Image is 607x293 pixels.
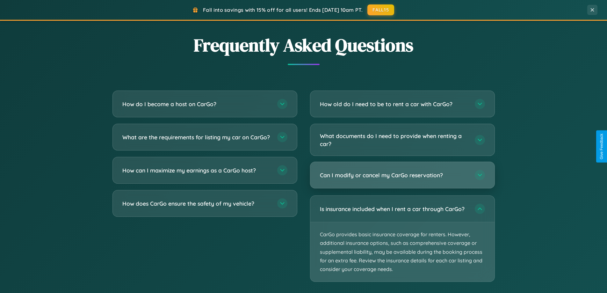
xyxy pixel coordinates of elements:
[122,200,271,208] h3: How does CarGo ensure the safety of my vehicle?
[122,166,271,174] h3: How can I maximize my earnings as a CarGo host?
[112,33,495,57] h2: Frequently Asked Questions
[320,100,468,108] h3: How old do I need to be to rent a car with CarGo?
[320,205,468,213] h3: Is insurance included when I rent a car through CarGo?
[122,133,271,141] h3: What are the requirements for listing my car on CarGo?
[367,4,394,15] button: FALL15
[122,100,271,108] h3: How do I become a host on CarGo?
[320,171,468,179] h3: Can I modify or cancel my CarGo reservation?
[203,7,363,13] span: Fall into savings with 15% off for all users! Ends [DATE] 10am PT.
[310,222,495,282] p: CarGo provides basic insurance coverage for renters. However, additional insurance options, such ...
[320,132,468,148] h3: What documents do I need to provide when renting a car?
[599,134,604,159] div: Give Feedback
